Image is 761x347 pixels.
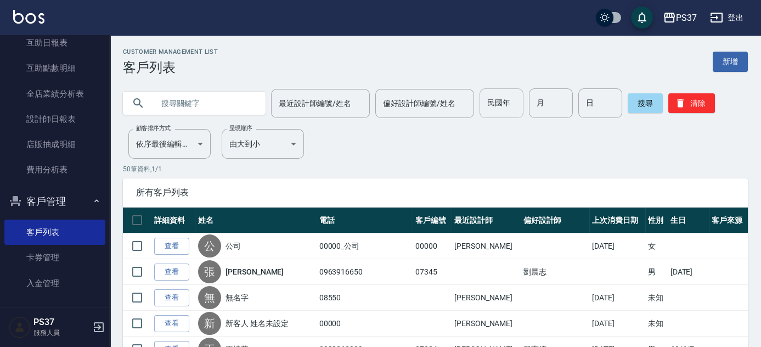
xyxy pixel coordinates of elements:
th: 詳細資料 [151,208,195,233]
a: 無名字 [226,292,249,303]
td: [DATE] [668,259,709,285]
div: 無 [198,286,221,309]
div: 公 [198,234,221,258]
th: 性別 [645,208,668,233]
td: [DATE] [589,285,645,311]
a: 查看 [154,264,189,281]
a: 互助點數明細 [4,55,105,81]
button: 商品管理 [4,300,105,329]
p: 50 筆資料, 1 / 1 [123,164,748,174]
button: PS37 [658,7,701,29]
th: 電話 [317,208,413,233]
td: 00000 [317,311,413,337]
button: 登出 [706,8,748,28]
th: 生日 [668,208,709,233]
div: 張 [198,260,221,283]
th: 上次消費日期 [589,208,645,233]
th: 客戶編號 [413,208,452,233]
td: 0963916650 [317,259,413,285]
div: 新 [198,312,221,335]
button: save [631,7,653,29]
a: 公司 [226,240,241,251]
td: [DATE] [589,311,645,337]
th: 最近設計師 [452,208,521,233]
td: 00000_公司 [317,233,413,259]
a: 入金管理 [4,271,105,296]
h3: 客戶列表 [123,60,218,75]
a: 費用分析表 [4,157,105,182]
td: 女 [645,233,668,259]
a: 查看 [154,238,189,255]
button: 搜尋 [628,93,663,113]
a: 店販抽成明細 [4,132,105,157]
button: 清除 [668,93,715,113]
div: 依序最後編輯時間 [128,129,211,159]
h5: PS37 [33,317,89,328]
a: 新增 [713,52,748,72]
a: 新客人 姓名未設定 [226,318,289,329]
td: 劉晨志 [521,259,590,285]
a: 查看 [154,315,189,332]
div: 由大到小 [222,129,304,159]
td: 07345 [413,259,452,285]
td: [PERSON_NAME] [452,311,521,337]
td: [DATE] [589,233,645,259]
td: 00000 [413,233,452,259]
a: [PERSON_NAME] [226,266,284,277]
th: 姓名 [195,208,317,233]
a: 全店業績分析表 [4,81,105,107]
h2: Customer Management List [123,48,218,55]
a: 設計師日報表 [4,107,105,132]
th: 客戶來源 [709,208,748,233]
td: 未知 [645,311,668,337]
td: 未知 [645,285,668,311]
a: 互助日報表 [4,30,105,55]
button: 客戶管理 [4,187,105,216]
div: PS37 [676,11,697,25]
img: Logo [13,10,44,24]
th: 偏好設計師 [521,208,590,233]
td: [PERSON_NAME] [452,233,521,259]
label: 呈現順序 [229,124,252,132]
input: 搜尋關鍵字 [154,88,257,118]
td: 男 [645,259,668,285]
td: 08550 [317,285,413,311]
span: 所有客戶列表 [136,187,735,198]
a: 查看 [154,289,189,306]
td: [PERSON_NAME] [452,285,521,311]
a: 客戶列表 [4,220,105,245]
img: Person [9,316,31,338]
a: 卡券管理 [4,245,105,270]
label: 顧客排序方式 [136,124,171,132]
p: 服務人員 [33,328,89,338]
